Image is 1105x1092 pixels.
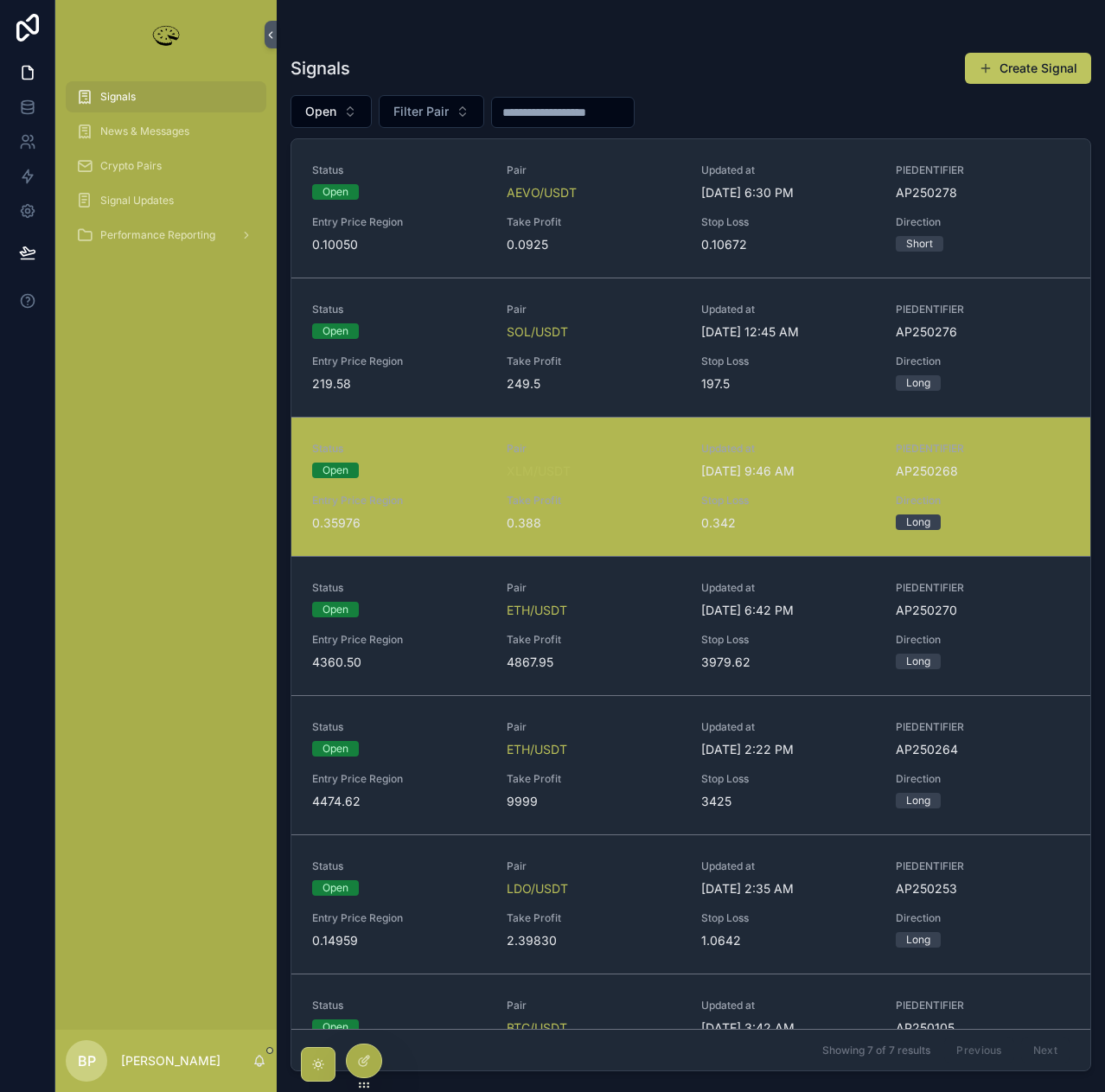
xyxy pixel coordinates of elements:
[393,103,449,120] span: Filter Pair
[507,932,680,949] span: 2.39830
[312,514,486,532] span: 0.35976
[896,303,1070,316] span: PIEDENTIFIER
[323,1019,348,1035] div: Open
[507,581,680,595] span: Pair
[896,633,1070,647] span: Direction
[701,772,875,786] span: Stop Loss
[701,354,875,368] span: Stop Loss
[906,793,930,808] div: Long
[291,278,1090,417] a: StatusOpenPairSOL/USDTUpdated at[DATE] 12:45 AMPIEDENTIFIERAP250276Entry Price Region219.58Take P...
[78,1050,96,1071] span: BP
[701,323,875,341] span: [DATE] 12:45 AM
[906,514,930,530] div: Long
[507,1019,567,1037] a: BTC/USDT
[507,602,567,619] a: ETH/USDT
[66,116,266,147] a: News & Messages
[305,103,336,120] span: Open
[906,932,930,948] div: Long
[291,695,1090,834] a: StatusOpenPairETH/USDTUpdated at[DATE] 2:22 PMPIEDENTIFIERAP250264Entry Price Region4474.62Take P...
[701,581,875,595] span: Updated at
[896,323,1070,341] span: AP250276
[312,654,486,671] span: 4360.50
[66,220,266,251] a: Performance Reporting
[896,494,1070,508] span: Direction
[896,1019,1070,1037] span: AP250105
[701,932,875,949] span: 1.0642
[507,442,680,456] span: Pair
[701,463,875,480] span: [DATE] 9:46 AM
[312,215,486,229] span: Entry Price Region
[701,880,875,897] span: [DATE] 2:35 AM
[896,880,1070,897] span: AP250253
[66,150,266,182] a: Crypto Pairs
[896,741,1070,758] span: AP250264
[312,932,486,949] span: 0.14959
[312,236,486,253] span: 0.10050
[312,633,486,647] span: Entry Price Region
[100,125,189,138] span: News & Messages
[896,463,1070,480] span: AP250268
[291,56,350,80] h1: Signals
[701,375,875,393] span: 197.5
[507,354,680,368] span: Take Profit
[896,999,1070,1012] span: PIEDENTIFIER
[507,494,680,508] span: Take Profit
[701,911,875,925] span: Stop Loss
[701,494,875,508] span: Stop Loss
[507,514,680,532] span: 0.388
[312,793,486,810] span: 4474.62
[507,463,571,480] span: XLM/USDT
[701,859,875,873] span: Updated at
[100,90,136,104] span: Signals
[701,514,875,532] span: 0.342
[312,581,486,595] span: Status
[896,354,1070,368] span: Direction
[323,184,348,200] div: Open
[965,53,1091,84] a: Create Signal
[323,880,348,896] div: Open
[312,720,486,734] span: Status
[507,911,680,925] span: Take Profit
[896,215,1070,229] span: Direction
[701,602,875,619] span: [DATE] 6:42 PM
[701,215,875,229] span: Stop Loss
[507,633,680,647] span: Take Profit
[323,323,348,339] div: Open
[507,184,577,201] a: AEVO/USDT
[507,880,568,897] a: LDO/USDT
[323,741,348,757] div: Open
[66,185,266,216] a: Signal Updates
[896,720,1070,734] span: PIEDENTIFIER
[507,793,680,810] span: 9999
[121,1052,220,1070] p: [PERSON_NAME]
[701,999,875,1012] span: Updated at
[100,228,215,242] span: Performance Reporting
[896,184,1070,201] span: AP250278
[701,654,875,671] span: 3979.62
[896,581,1070,595] span: PIEDENTIFIER
[312,911,486,925] span: Entry Price Region
[379,95,484,128] button: Select Button
[701,741,875,758] span: [DATE] 2:22 PM
[323,463,348,478] div: Open
[507,859,680,873] span: Pair
[323,602,348,617] div: Open
[312,494,486,508] span: Entry Price Region
[701,793,875,810] span: 3425
[701,184,875,201] span: [DATE] 6:30 PM
[507,323,568,341] a: SOL/USDT
[312,859,486,873] span: Status
[896,163,1070,177] span: PIEDENTIFIER
[906,375,930,391] div: Long
[896,859,1070,873] span: PIEDENTIFIER
[701,303,875,316] span: Updated at
[822,1044,930,1057] span: Showing 7 of 7 results
[896,442,1070,456] span: PIEDENTIFIER
[701,1019,875,1037] span: [DATE] 3:42 AM
[507,303,680,316] span: Pair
